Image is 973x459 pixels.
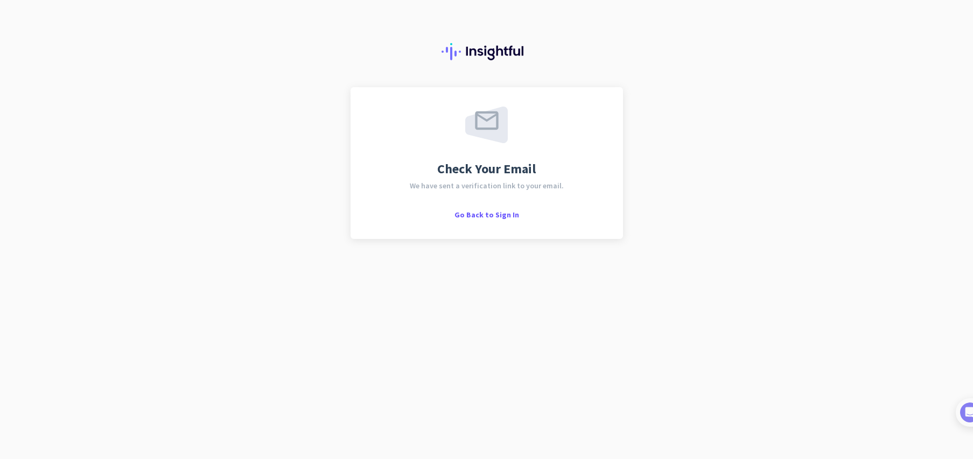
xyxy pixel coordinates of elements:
[465,107,508,143] img: email-sent
[437,163,536,175] span: Check Your Email
[442,43,532,60] img: Insightful
[454,210,519,220] span: Go Back to Sign In
[410,182,564,189] span: We have sent a verification link to your email.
